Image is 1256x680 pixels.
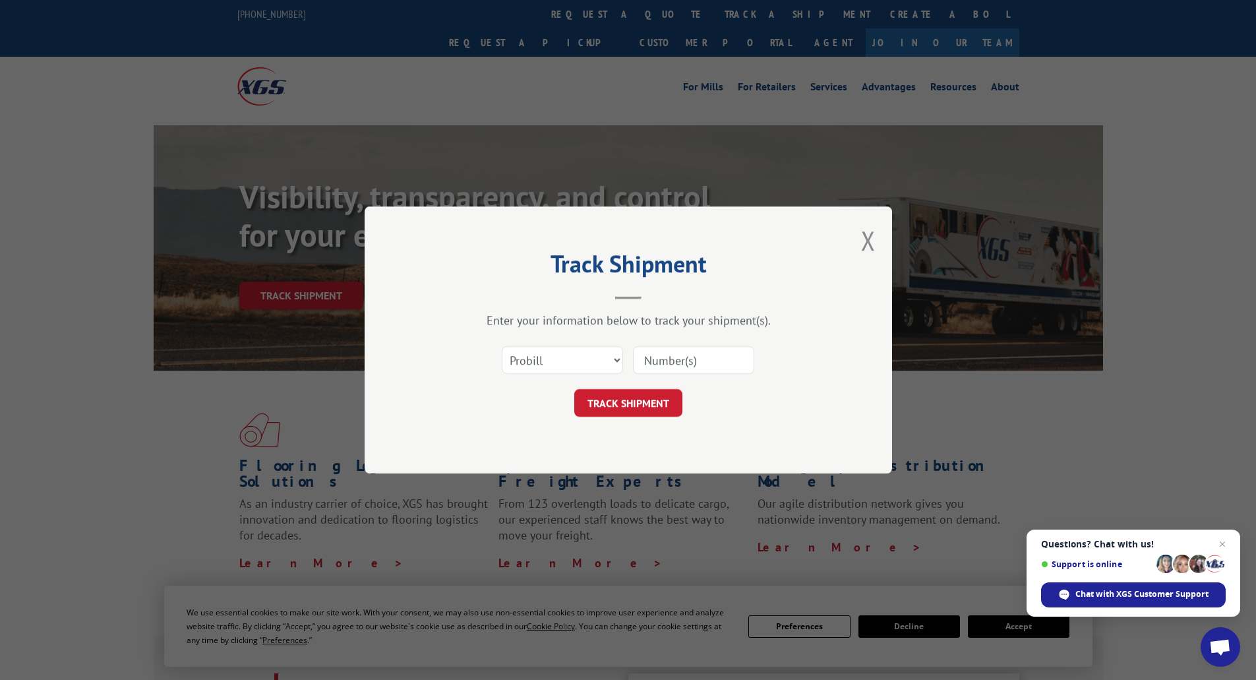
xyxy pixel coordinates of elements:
input: Number(s) [633,346,754,374]
button: TRACK SHIPMENT [574,389,682,417]
h2: Track Shipment [431,255,826,280]
div: Open chat [1201,627,1240,667]
div: Enter your information below to track your shipment(s). [431,313,826,328]
span: Support is online [1041,559,1152,569]
span: Chat with XGS Customer Support [1075,588,1209,600]
span: Close chat [1214,536,1230,552]
div: Chat with XGS Customer Support [1041,582,1226,607]
span: Questions? Chat with us! [1041,539,1226,549]
button: Close modal [861,223,876,258]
